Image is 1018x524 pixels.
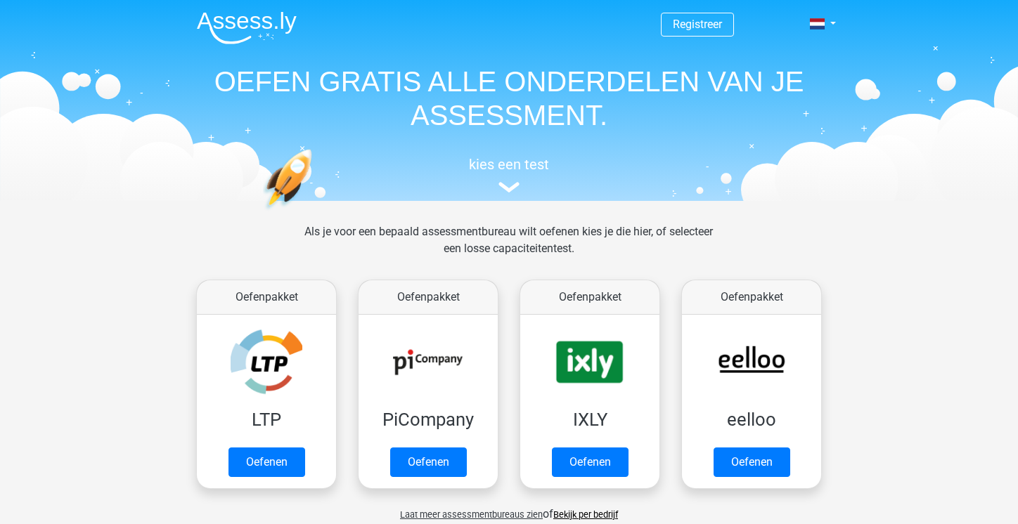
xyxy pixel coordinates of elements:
a: Oefenen [228,447,305,477]
a: kies een test [186,156,832,193]
a: Registreer [673,18,722,31]
a: Bekijk per bedrijf [553,509,618,520]
img: assessment [498,182,520,192]
a: Oefenen [390,447,467,477]
div: Als je voor een bepaald assessmentbureau wilt oefenen kies je die hier, of selecteer een losse ca... [293,223,724,274]
h5: kies een test [186,156,832,173]
h1: OEFEN GRATIS ALLE ONDERDELEN VAN JE ASSESSMENT. [186,65,832,132]
div: of [186,494,832,523]
img: oefenen [263,149,366,276]
img: Assessly [197,11,297,44]
a: Oefenen [714,447,790,477]
span: Laat meer assessmentbureaus zien [400,509,543,520]
a: Oefenen [552,447,629,477]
